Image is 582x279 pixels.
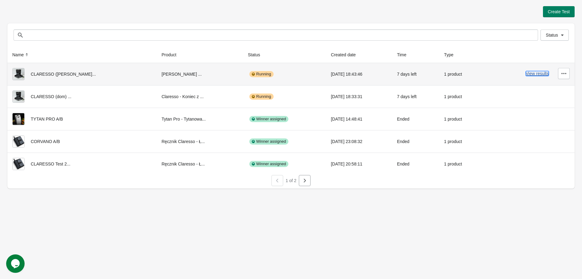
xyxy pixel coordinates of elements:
div: [DATE] 18:33:31 [331,90,387,103]
div: [DATE] 23:08:32 [331,135,387,148]
div: 7 days left [397,90,434,103]
div: 1 product [444,68,478,80]
div: Winner assigned [249,116,288,122]
span: TYTAN PRO A/B [31,117,63,122]
span: 1 of 2 [286,178,296,183]
span: CORVANO A/B [31,139,60,144]
div: [DATE] 20:58:11 [331,158,387,170]
span: CLARESSO Test 2... [31,161,70,166]
div: [PERSON_NAME] ... [161,68,238,80]
button: Time [394,49,415,60]
div: Claresso - Koniec z ... [161,90,238,103]
div: [DATE] 14:48:41 [331,113,387,125]
div: [DATE] 18:43:46 [331,68,387,80]
div: Winner assigned [249,161,288,167]
div: 1 product [444,113,478,125]
div: Tytan Pro - Tytanowa... [161,113,238,125]
iframe: chat widget [6,254,26,273]
div: 7 days left [397,68,434,80]
div: Ręcznik Claresso - Ł... [161,135,238,148]
div: Ended [397,158,434,170]
div: 1 product [444,135,478,148]
div: 1 product [444,90,478,103]
button: Status [540,30,569,41]
button: View results [526,71,549,76]
div: 1 product [444,158,478,170]
button: Create Test [543,6,575,17]
span: CLARESSO (dom) ... [31,94,71,99]
span: Status [546,33,558,38]
div: Winner assigned [249,138,288,145]
span: CLARESSO ([PERSON_NAME]... [31,72,96,77]
button: Created date [328,49,364,60]
div: Running [249,94,273,100]
div: Ended [397,135,434,148]
button: Product [159,49,185,60]
button: Name [10,49,32,60]
div: Running [249,71,273,77]
div: Ended [397,113,434,125]
button: Status [245,49,269,60]
div: Ręcznik Claresso - Ł... [161,158,238,170]
span: Create Test [548,9,570,14]
button: Type [441,49,462,60]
